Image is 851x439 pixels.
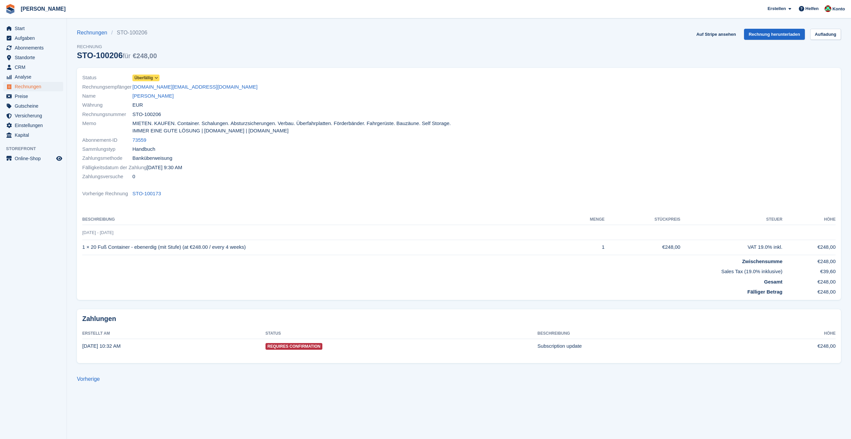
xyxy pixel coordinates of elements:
[744,29,805,40] a: Rechnung herunterladen
[133,52,157,60] span: €248,00
[680,243,782,251] div: VAT 19.0% inkl.
[3,63,63,72] a: menu
[3,154,63,163] a: Speisekarte
[82,145,132,153] span: Sammlungstyp
[15,43,55,52] span: Abonnements
[747,289,782,295] strong: Fälliger Betrag
[15,154,55,163] span: Online-Shop
[132,92,174,100] a: [PERSON_NAME]
[132,111,161,118] span: STO-100206
[15,101,55,111] span: Gutscheine
[132,83,257,91] a: [DOMAIN_NAME][EMAIL_ADDRESS][DOMAIN_NAME]
[3,53,63,62] a: menu
[15,24,55,33] span: Start
[82,101,132,109] span: Währung
[694,29,738,40] a: Auf Stripe ansehen
[832,6,845,12] span: Konto
[782,276,836,286] td: €248,00
[147,164,182,172] time: 2025-08-08 07:30:32 UTC
[15,130,55,140] span: Kapital
[82,120,132,135] span: Memo
[82,214,561,225] th: Beschreibung
[3,82,63,91] a: menu
[132,101,143,109] span: EUR
[605,214,680,225] th: Stückpreis
[3,92,63,101] a: menu
[782,214,836,225] th: Höhe
[82,136,132,144] span: Abonnement-ID
[537,339,749,353] td: Subscription update
[18,3,68,14] a: [PERSON_NAME]
[82,230,113,235] span: [DATE] - [DATE]
[82,164,147,172] span: Fälligkeitsdatum der Zahlung
[782,255,836,265] td: €248,00
[15,111,55,120] span: Versicherung
[132,190,161,198] a: STO-100173
[55,154,63,162] a: Vorschau-Shop
[132,74,159,82] a: Überfällig
[132,120,455,135] span: MIETEN. KAUFEN. Container. Schalungen. Absturzsicherungen. Verbau. Überfahrplatten. Förderbänder....
[265,328,538,339] th: Status
[77,51,157,60] div: STO-100206
[123,52,130,60] span: für
[3,24,63,33] a: menu
[3,130,63,140] a: menu
[82,173,132,181] span: Zahlungsversuche
[77,376,100,382] a: Vorherige
[764,279,782,285] strong: Gesamt
[3,111,63,120] a: menu
[15,53,55,62] span: Standorte
[15,92,55,101] span: Preise
[77,29,157,37] nav: breadcrumbs
[5,4,15,14] img: stora-icon-8386f47178a22dfd0bd8f6a31ec36ba5ce8667c1dd55bd0f319d3a0aa187defe.svg
[782,240,836,255] td: €248,00
[3,121,63,130] a: menu
[82,265,782,276] td: Sales Tax (19.0% inklusive)
[82,83,132,91] span: Rechnungsempfänger
[782,265,836,276] td: €39,60
[15,33,55,43] span: Aufgaben
[82,154,132,162] span: Zahlungsmethode
[3,101,63,111] a: menu
[77,29,111,37] a: Rechnungen
[561,214,605,225] th: MENGE
[82,240,561,255] td: 1 × 20 Fuß Container - ebenerdig (mit Stufe) (at €248.00 / every 4 weeks)
[82,111,132,118] span: Rechnungsnummer
[15,82,55,91] span: Rechnungen
[82,328,265,339] th: Erstellt am
[605,240,680,255] td: €248,00
[132,173,135,181] span: 0
[749,328,836,339] th: Höhe
[742,258,782,264] strong: Zwischensumme
[132,136,146,144] a: 73559
[767,5,786,12] span: Erstellen
[265,343,322,350] span: Requires Confirmation
[82,92,132,100] span: Name
[82,190,132,198] span: Vorherige Rechnung
[810,29,841,40] a: Aufladung
[77,43,157,50] span: Rechnung
[3,43,63,52] a: menu
[132,145,155,153] span: Handbuch
[561,240,605,255] td: 1
[15,72,55,82] span: Analyse
[806,5,819,12] span: Helfen
[3,72,63,82] a: menu
[749,339,836,353] td: €248,00
[15,121,55,130] span: Einstellungen
[6,145,67,152] span: Storefront
[82,74,132,82] span: Status
[15,63,55,72] span: CRM
[825,5,831,12] img: Maximilian Friedl
[82,315,836,323] h2: Zahlungen
[680,214,782,225] th: Steuer
[82,343,121,349] time: 2025-08-07 08:32:13 UTC
[134,75,153,81] span: Überfällig
[537,328,749,339] th: Beschreibung
[3,33,63,43] a: menu
[782,286,836,296] td: €248,00
[132,154,172,162] span: Banküberweisung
